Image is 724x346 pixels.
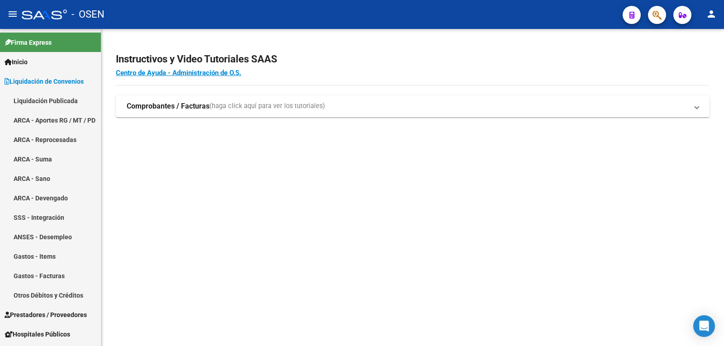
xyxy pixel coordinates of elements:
[5,310,87,320] span: Prestadores / Proveedores
[5,329,70,339] span: Hospitales Públicos
[693,315,715,337] div: Open Intercom Messenger
[116,69,241,77] a: Centro de Ayuda - Administración de O.S.
[5,76,84,86] span: Liquidación de Convenios
[5,57,28,67] span: Inicio
[71,5,105,24] span: - OSEN
[7,9,18,19] mat-icon: menu
[127,101,210,111] strong: Comprobantes / Facturas
[116,51,710,68] h2: Instructivos y Video Tutoriales SAAS
[5,38,52,47] span: Firma Express
[706,9,717,19] mat-icon: person
[116,95,710,117] mat-expansion-panel-header: Comprobantes / Facturas(haga click aquí para ver los tutoriales)
[210,101,325,111] span: (haga click aquí para ver los tutoriales)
